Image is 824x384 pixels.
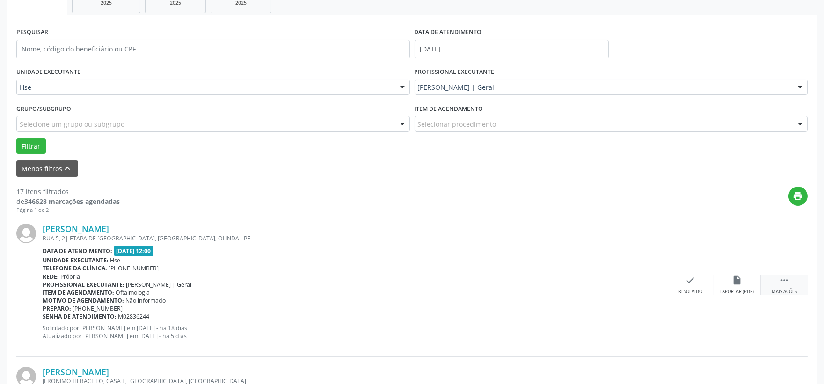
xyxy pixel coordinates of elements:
label: PESQUISAR [16,25,48,40]
div: de [16,196,120,206]
b: Rede: [43,273,59,281]
i: check [685,275,696,285]
span: M02836244 [118,312,150,320]
label: Item de agendamento [415,101,483,116]
span: Hse [110,256,121,264]
span: Oftalmologia [116,289,150,297]
input: Nome, código do beneficiário ou CPF [16,40,410,58]
span: Não informado [126,297,166,304]
div: Mais ações [772,289,797,295]
button: print [788,187,808,206]
span: Selecione um grupo ou subgrupo [20,119,124,129]
label: UNIDADE EXECUTANTE [16,65,80,80]
div: RUA 5, 2¦ ETAPA DE [GEOGRAPHIC_DATA], [GEOGRAPHIC_DATA], OLINDA - PE [43,234,667,242]
i: print [793,191,803,201]
span: [PERSON_NAME] | Geral [126,281,192,289]
div: Página 1 de 2 [16,206,120,214]
b: Item de agendamento: [43,289,114,297]
span: [PHONE_NUMBER] [109,264,159,272]
p: Solicitado por [PERSON_NAME] em [DATE] - há 18 dias Atualizado por [PERSON_NAME] em [DATE] - há 5... [43,324,667,340]
b: Data de atendimento: [43,247,112,255]
label: PROFISSIONAL EXECUTANTE [415,65,495,80]
i: keyboard_arrow_up [63,163,73,174]
button: Filtrar [16,138,46,154]
b: Profissional executante: [43,281,124,289]
div: 17 itens filtrados [16,187,120,196]
span: [PHONE_NUMBER] [73,304,123,312]
b: Unidade executante: [43,256,109,264]
div: Exportar (PDF) [721,289,754,295]
div: Resolvido [678,289,702,295]
span: [PERSON_NAME] | Geral [418,83,789,92]
b: Senha de atendimento: [43,312,117,320]
b: Telefone da clínica: [43,264,107,272]
input: Selecione um intervalo [415,40,609,58]
i: insert_drive_file [732,275,743,285]
span: [DATE] 12:00 [114,246,153,256]
span: Selecionar procedimento [418,119,496,129]
b: Motivo de agendamento: [43,297,124,304]
strong: 346628 marcações agendadas [24,197,120,206]
span: Hse [20,83,391,92]
label: Grupo/Subgrupo [16,101,71,116]
b: Preparo: [43,304,71,312]
span: Própria [61,273,80,281]
a: [PERSON_NAME] [43,224,109,234]
label: DATA DE ATENDIMENTO [415,25,482,40]
a: [PERSON_NAME] [43,367,109,377]
button: Menos filtroskeyboard_arrow_up [16,160,78,177]
i:  [779,275,789,285]
img: img [16,224,36,243]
